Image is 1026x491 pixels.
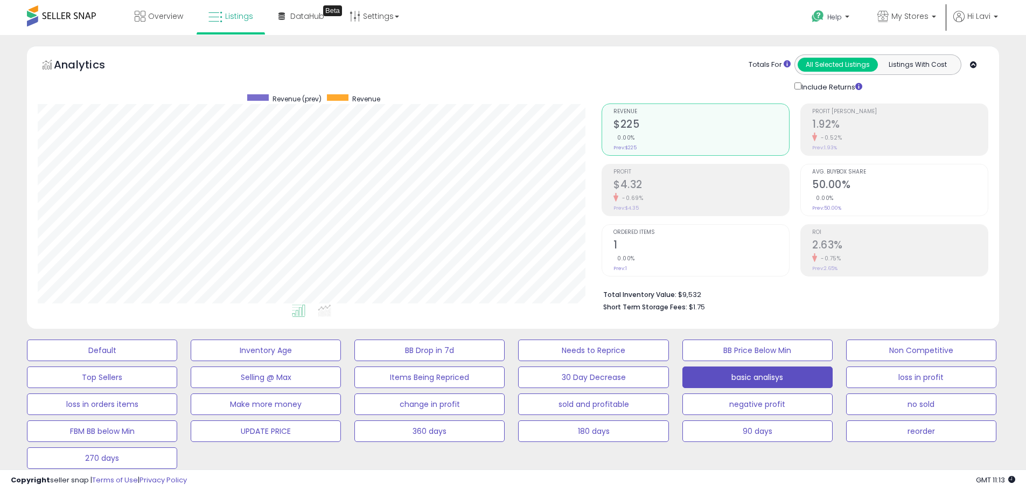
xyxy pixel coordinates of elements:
[613,109,789,115] span: Revenue
[812,239,988,253] h2: 2.63%
[225,11,253,22] span: Listings
[812,230,988,236] span: ROI
[812,265,837,272] small: Prev: 2.65%
[613,239,789,253] h2: 1
[682,366,833,388] button: basic analisys
[976,475,1015,485] span: 2025-09-11 11:13 GMT
[827,12,842,22] span: Help
[191,420,341,442] button: UPDATE PRICE
[354,366,505,388] button: Items Being Repriced
[191,340,341,361] button: Inventory Age
[518,420,668,442] button: 180 days
[613,205,639,211] small: Prev: $4.35
[817,134,842,142] small: -0.52%
[613,144,637,151] small: Prev: $225
[613,169,789,175] span: Profit
[613,265,627,272] small: Prev: 1
[613,134,635,142] small: 0.00%
[618,194,643,202] small: -0.69%
[803,2,860,35] a: Help
[11,475,50,485] strong: Copyright
[613,230,789,236] span: Ordered Items
[798,58,878,72] button: All Selected Listings
[846,340,996,361] button: Non Competitive
[27,340,177,361] button: Default
[953,11,998,35] a: Hi Lavi
[603,302,687,312] b: Short Term Storage Fees:
[354,340,505,361] button: BB Drop in 7d
[148,11,183,22] span: Overview
[518,340,668,361] button: Needs to Reprice
[354,393,505,415] button: change in profit
[323,5,342,16] div: Tooltip anchor
[139,475,187,485] a: Privacy Policy
[812,169,988,175] span: Avg. Buybox Share
[27,393,177,415] button: loss in orders items
[812,144,837,151] small: Prev: 1.93%
[613,178,789,193] h2: $4.32
[817,254,841,262] small: -0.75%
[92,475,138,485] a: Terms of Use
[877,58,958,72] button: Listings With Cost
[191,393,341,415] button: Make more money
[54,57,126,75] h5: Analytics
[603,287,980,300] li: $9,532
[191,366,341,388] button: Selling @ Max
[812,109,988,115] span: Profit [PERSON_NAME]
[603,290,676,299] b: Total Inventory Value:
[689,302,705,312] span: $1.75
[812,194,834,202] small: 0.00%
[27,366,177,388] button: Top Sellers
[811,10,825,23] i: Get Help
[749,60,791,70] div: Totals For
[682,340,833,361] button: BB Price Below Min
[682,420,833,442] button: 90 days
[27,420,177,442] button: FBM BB below Min
[27,447,177,469] button: 270 days
[290,11,324,22] span: DataHub
[354,420,505,442] button: 360 days
[613,254,635,262] small: 0.00%
[967,11,990,22] span: Hi Lavi
[846,366,996,388] button: loss in profit
[273,94,322,103] span: Revenue (prev)
[11,475,187,486] div: seller snap | |
[352,94,380,103] span: Revenue
[846,420,996,442] button: reorder
[786,80,875,93] div: Include Returns
[846,393,996,415] button: no sold
[812,178,988,193] h2: 50.00%
[891,11,929,22] span: My Stores
[518,366,668,388] button: 30 Day Decrease
[613,118,789,133] h2: $225
[682,393,833,415] button: negative profit
[518,393,668,415] button: sold and profitable
[812,118,988,133] h2: 1.92%
[812,205,841,211] small: Prev: 50.00%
